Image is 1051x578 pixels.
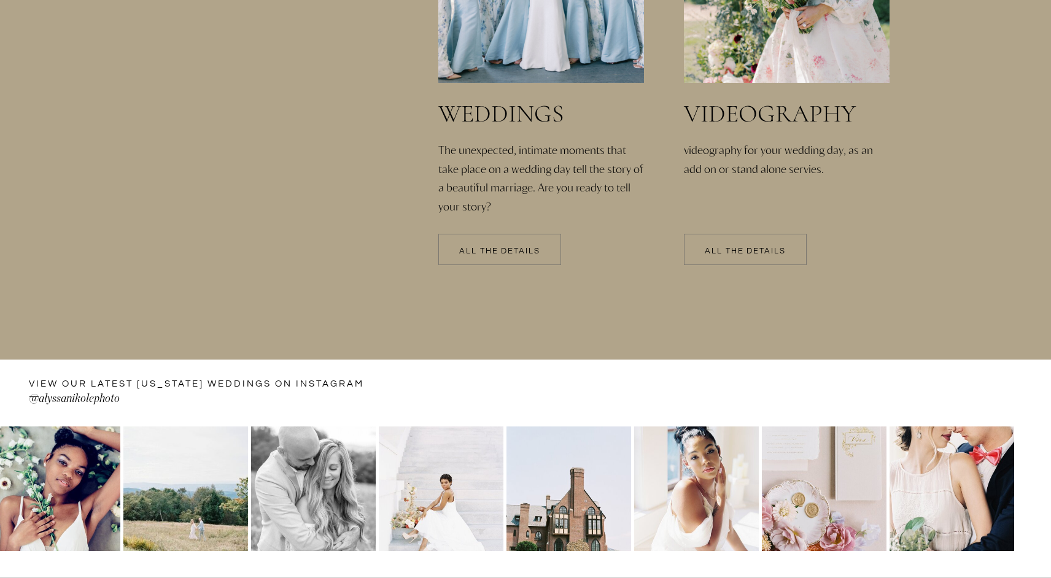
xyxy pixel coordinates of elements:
[438,101,654,127] a: weddings
[251,426,376,551] img: Skyline-Drive-Anniversary-photos-in-the-mountains-by-Virginia-Wedding-Photographer-Natalie-Jayne-...
[684,141,893,226] a: videography for your wedding day, as an add on or stand alone servies.
[29,377,368,392] a: VIEW OUR LATEST [US_STATE] WEDDINGS ON instagram —
[123,426,248,551] img: Skyline-Drive-Anniversary-photos-in-the-mountains-by-Virginia-Wedding-Photographer-Natalie-Jayne-...
[634,426,759,551] img: Dover-Hall-Richmond-Virginia-Wedding-Venue-colorful-summer-by-photographer-natalie-Jayne-photogra...
[506,426,631,551] img: Dover-Hall-Richmond-Virginia-Wedding-Venue-colorful-summer-by-photographer-natalie-Jayne-photogra...
[438,247,561,256] a: All the details
[890,426,1014,551] img: hern-Tropical-wedding-inspiration-fredericksburg-vintage-charleston-georgia-Tropical-wedding-insp...
[684,101,889,127] a: videography
[379,426,503,551] img: richmond-capitol-bridal-session-Night-black-and-white-Natalie-Jayne-photographer-Photography-wedd...
[438,141,647,194] a: The unexpected, intimate moments that take place on a wedding day tell the story of a beautiful m...
[684,247,807,256] a: All the details
[762,426,886,551] img: Dover-Hall-Richmond-Virginia-Wedding-Venue-colorful-summer-by-photographer-natalie-Jayne-photogra...
[29,390,306,410] a: @alyssanikolephoto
